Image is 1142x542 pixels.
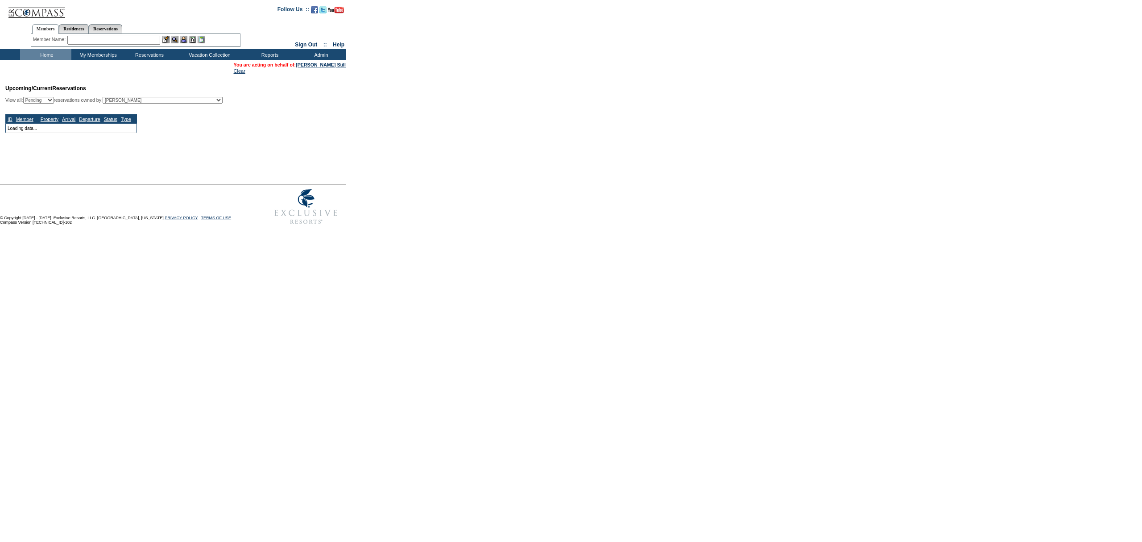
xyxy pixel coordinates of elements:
a: Residences [59,24,89,33]
td: My Memberships [71,49,123,60]
a: Member [16,117,33,122]
a: [PERSON_NAME] Still [296,62,346,67]
a: Status [104,117,117,122]
td: Reports [243,49,294,60]
img: Reservations [189,36,196,43]
a: Departure [79,117,100,122]
div: Member Name: [33,36,67,43]
img: Impersonate [180,36,187,43]
a: Members [32,24,59,34]
img: Follow us on Twitter [319,6,327,13]
td: Admin [294,49,346,60]
a: Subscribe to our YouTube Channel [328,9,344,14]
span: Upcoming/Current [5,85,52,92]
a: Follow us on Twitter [319,9,327,14]
a: Become our fan on Facebook [311,9,318,14]
span: :: [323,42,327,48]
td: Home [20,49,71,60]
span: Reservations [5,85,86,92]
td: Loading data... [6,124,137,133]
a: Type [121,117,131,122]
img: b_edit.gif [162,36,170,43]
img: Exclusive Resorts [266,184,346,229]
img: Subscribe to our YouTube Channel [328,7,344,13]
a: Arrival [62,117,75,122]
a: Clear [234,68,245,74]
a: Reservations [89,24,122,33]
a: PRIVACY POLICY [165,216,198,220]
img: b_calculator.gif [198,36,205,43]
div: View all: reservations owned by: [5,97,227,104]
a: ID [8,117,12,122]
td: Reservations [123,49,174,60]
span: You are acting on behalf of: [234,62,346,67]
img: Become our fan on Facebook [311,6,318,13]
td: Follow Us :: [277,5,309,16]
a: Sign Out [295,42,317,48]
td: Vacation Collection [174,49,243,60]
a: Property [41,117,58,122]
a: TERMS OF USE [201,216,232,220]
a: Help [333,42,344,48]
img: View [171,36,178,43]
